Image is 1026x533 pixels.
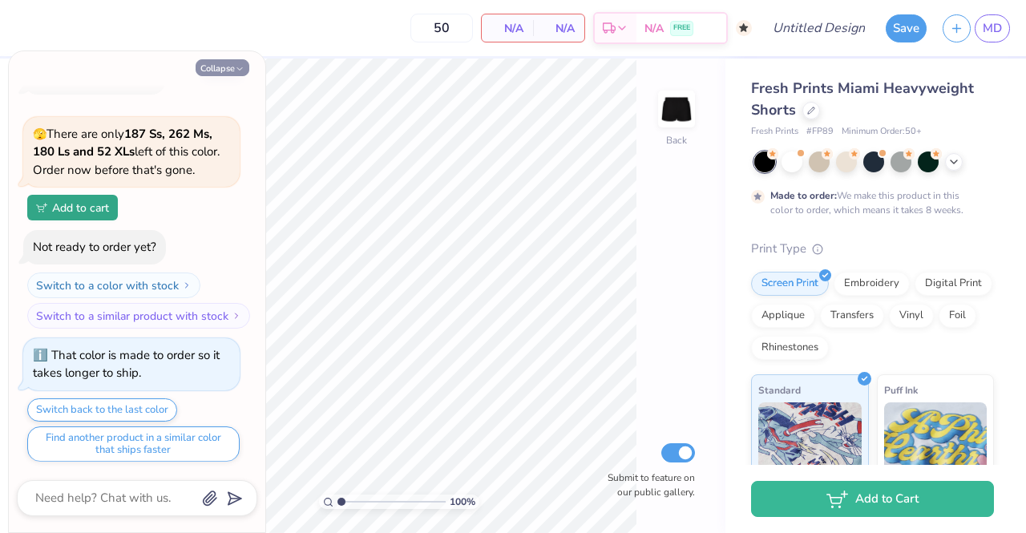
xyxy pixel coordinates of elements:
div: Transfers [820,304,884,328]
a: MD [975,14,1010,42]
img: Switch to a similar product with stock [232,311,241,321]
div: That color is made to order so it takes longer to ship. [33,347,220,382]
span: N/A [644,20,664,37]
div: Applique [751,304,815,328]
div: Print Type [751,240,994,258]
div: Not ready to order yet? [33,239,156,255]
strong: Made to order: [770,189,837,202]
button: Switch to a similar product with stock [27,303,250,329]
div: Digital Print [915,272,992,296]
button: Save [886,14,927,42]
button: Add to Cart [751,481,994,517]
span: MD [983,19,1002,38]
span: FREE [673,22,690,34]
span: There are only left of this color. Order now before that's gone. [33,126,220,178]
div: Back [666,133,687,147]
button: Switch to a color with stock [27,273,200,298]
button: Switch back to the last color [27,398,177,422]
div: Vinyl [889,304,934,328]
img: Standard [758,402,862,483]
button: Find another product in a similar color that ships faster [27,426,240,462]
label: Submit to feature on our public gallery. [599,470,695,499]
span: Minimum Order: 50 + [842,125,922,139]
div: Embroidery [834,272,910,296]
span: N/A [543,20,575,37]
span: Puff Ink [884,382,918,398]
img: Add to cart [36,203,47,212]
img: Puff Ink [884,402,988,483]
span: Standard [758,382,801,398]
span: # FP89 [806,125,834,139]
div: Foil [939,304,976,328]
span: Fresh Prints [751,125,798,139]
img: Switch to a color with stock [182,281,192,290]
div: We make this product in this color to order, which means it takes 8 weeks. [770,188,967,217]
div: Screen Print [751,272,829,296]
input: Untitled Design [760,12,878,44]
div: Rhinestones [751,336,829,360]
span: Fresh Prints Miami Heavyweight Shorts [751,79,974,119]
button: Add to cart [27,195,118,220]
input: – – [410,14,473,42]
button: Collapse [196,59,249,76]
span: 🫣 [33,127,46,142]
span: N/A [491,20,523,37]
span: 100 % [450,495,475,509]
img: Back [660,93,693,125]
